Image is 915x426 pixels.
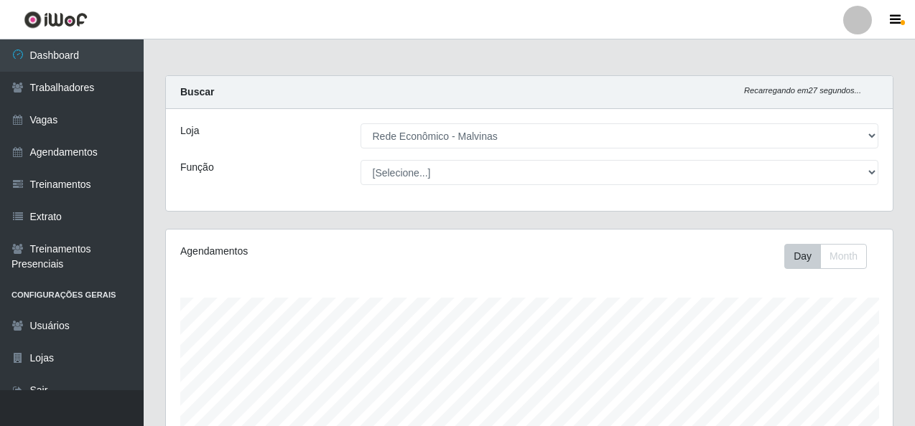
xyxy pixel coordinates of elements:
strong: Buscar [180,86,214,98]
div: First group [784,244,867,269]
label: Função [180,160,214,175]
div: Toolbar with button groups [784,244,878,269]
img: CoreUI Logo [24,11,88,29]
div: Agendamentos [180,244,459,259]
label: Loja [180,123,199,138]
i: Recarregando em 27 segundos... [744,86,861,95]
button: Month [820,244,867,269]
button: Day [784,244,821,269]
